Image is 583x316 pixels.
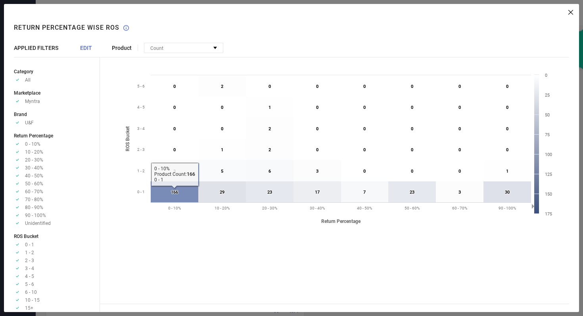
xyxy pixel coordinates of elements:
text: 0 [363,105,366,110]
text: 0 [411,84,413,89]
text: 0 [363,147,366,152]
span: 0 - 1 [25,242,34,247]
span: 10 - 20% [25,149,43,155]
span: 60 - 70% [25,189,43,194]
text: 3 [173,169,176,174]
span: Myntra [25,99,40,104]
text: 0 [458,169,461,174]
span: 15+ [25,305,33,311]
tspan: Return Percentage [321,219,361,224]
text: 0 [173,126,176,131]
span: Brand [14,112,27,117]
text: 0 [506,126,508,131]
text: 0 [458,105,461,110]
text: 0 [411,105,413,110]
text: 0 [173,84,176,89]
span: 80 - 90% [25,205,43,210]
text: 40 - 50% [357,206,372,210]
text: 1 - 2 [137,169,145,173]
span: Return Percentage [14,133,53,139]
text: 23 [410,190,414,195]
text: 75 [545,132,550,137]
text: 10 - 20% [215,206,230,210]
text: 30 [505,190,510,195]
span: APPLIED FILTERS [14,45,58,51]
h1: Return Percentage Wise ROS [14,24,119,31]
text: 0 [411,169,413,174]
text: 0 [506,84,508,89]
text: 2 - 3 [137,147,145,152]
text: 29 [220,190,224,195]
text: 0 [316,84,318,89]
text: 0 [458,147,461,152]
text: 0 [411,147,413,152]
text: 1 [268,105,271,110]
text: 4 - 5 [137,105,145,109]
text: 2 [268,147,271,152]
text: 0 [221,126,223,131]
text: 30 - 40% [310,206,325,210]
span: Unidentified [25,221,51,226]
span: ROS Bucket [14,234,38,239]
span: 70 - 80% [25,197,43,202]
text: 100 [545,152,552,157]
text: 3 [458,190,461,195]
span: 90 - 100% [25,213,46,218]
span: 40 - 50% [25,173,43,179]
span: 0 - 10% [25,141,40,147]
span: 2 - 3 [25,258,34,263]
span: Marketplace [14,90,40,96]
text: 0 [545,73,547,78]
span: 6 - 10 [25,289,37,295]
text: 1 [221,147,223,152]
text: 0 [411,126,413,131]
text: 0 [268,84,271,89]
text: 6 [268,169,271,174]
span: 10 - 15 [25,297,40,303]
text: 7 [363,190,366,195]
text: 2 [221,84,223,89]
tspan: ROS Bucket [125,126,130,151]
text: 0 [458,84,461,89]
span: EDIT [80,45,92,51]
span: Category [14,69,33,74]
text: 3 [316,169,318,174]
span: 50 - 60% [25,181,43,187]
text: 5 [221,169,223,174]
text: 0 [458,126,461,131]
text: 1 [506,169,508,174]
span: 5 - 6 [25,282,34,287]
text: 0 - 1 [137,190,145,194]
text: 50 [545,112,550,118]
text: 3 - 4 [137,126,145,131]
text: 60 - 70% [452,206,467,210]
text: 150 [545,192,552,197]
text: 0 [363,169,366,174]
span: Product [112,45,132,51]
text: 0 [221,105,223,110]
text: 125 [545,172,552,177]
text: 0 [173,147,176,152]
span: All [25,77,31,83]
span: 3 - 4 [25,266,34,271]
text: 0 [506,105,508,110]
text: 17 [315,190,320,195]
text: 2 [268,126,271,131]
text: 0 [316,105,318,110]
text: 90 - 100% [499,206,516,210]
span: Count [150,46,163,51]
text: 175 [545,211,552,217]
text: 50 - 60% [405,206,420,210]
span: 1 - 2 [25,250,34,255]
span: 30 - 40% [25,165,43,171]
text: 166 [171,190,178,195]
span: U&F [25,120,34,126]
text: 0 [506,147,508,152]
text: 23 [267,190,272,195]
text: 0 [316,126,318,131]
text: 20 - 30% [262,206,277,210]
text: 0 [363,84,366,89]
text: 0 [363,126,366,131]
text: 0 [316,147,318,152]
span: 4 - 5 [25,274,34,279]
